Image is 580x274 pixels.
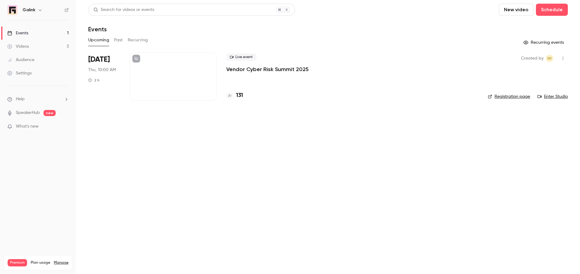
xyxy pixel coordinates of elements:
[128,35,148,45] button: Recurring
[7,43,29,50] div: Videos
[8,5,17,15] img: Galink
[521,55,544,62] span: Created by
[236,91,243,100] h4: 131
[488,94,530,100] a: Registration page
[88,26,107,33] h1: Events
[43,110,56,116] span: new
[7,57,34,63] div: Audience
[88,78,99,83] div: 2 h
[114,35,123,45] button: Past
[88,35,109,45] button: Upcoming
[16,96,25,102] span: Help
[88,52,120,101] div: Oct 2 Thu, 10:00 AM (Europe/Paris)
[7,30,28,36] div: Events
[226,53,256,61] span: Live event
[54,260,68,265] a: Manage
[61,124,69,129] iframe: Noticeable Trigger
[547,55,552,62] span: ER
[16,110,40,116] a: SpeakerHub
[536,4,568,16] button: Schedule
[88,55,110,64] span: [DATE]
[88,67,116,73] span: Thu, 10:00 AM
[546,55,553,62] span: Etienne Retout
[226,91,243,100] a: 131
[499,4,533,16] button: New video
[31,260,50,265] span: Plan usage
[537,94,568,100] a: Enter Studio
[16,123,39,130] span: What's new
[7,96,69,102] li: help-dropdown-opener
[23,7,35,13] h6: Galink
[521,38,568,47] button: Recurring events
[8,259,27,266] span: Premium
[93,7,154,13] div: Search for videos or events
[226,66,309,73] a: Vendor Cyber Risk Summit 2025
[7,70,32,76] div: Settings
